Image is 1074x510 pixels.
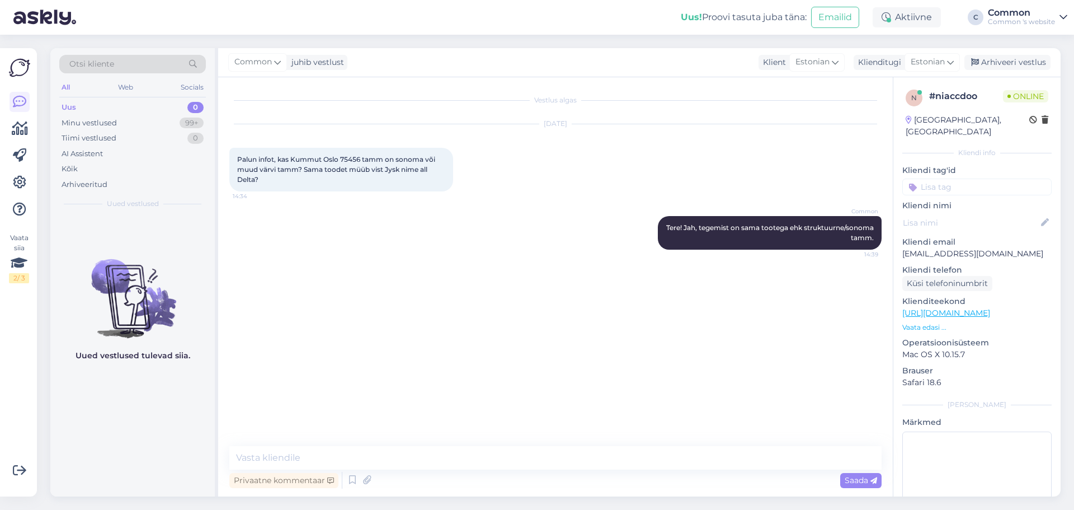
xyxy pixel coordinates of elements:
[988,8,1067,26] a: CommonCommon 's website
[62,102,76,113] div: Uus
[902,236,1052,248] p: Kliendi email
[180,118,204,129] div: 99+
[811,7,859,28] button: Emailid
[902,349,1052,361] p: Mac OS X 10.15.7
[229,95,882,105] div: Vestlus algas
[902,322,1052,333] p: Vaata edasi ...
[902,165,1052,176] p: Kliendi tag'id
[906,114,1029,138] div: [GEOGRAPHIC_DATA], [GEOGRAPHIC_DATA]
[902,296,1052,307] p: Klienditeekond
[229,473,338,488] div: Privaatne kommentaar
[911,56,945,68] span: Estonian
[836,250,878,259] span: 14:39
[76,350,190,362] p: Uued vestlused tulevad siia.
[9,233,29,283] div: Vaata siia
[836,207,878,216] span: Common
[9,273,29,283] div: 2 / 3
[902,276,992,291] div: Küsi telefoninumbrit
[902,200,1052,212] p: Kliendi nimi
[902,264,1052,276] p: Kliendi telefon
[988,8,1055,17] div: Common
[929,90,1003,103] div: # niaccdoo
[902,248,1052,260] p: [EMAIL_ADDRESS][DOMAIN_NAME]
[234,56,272,68] span: Common
[237,155,437,184] span: Palun infot, kas Kummut Oslo 75456 tamm on sonoma või muud värvi tamm? Sama toodet müüb vist Jysk...
[107,199,159,209] span: Uued vestlused
[187,133,204,144] div: 0
[902,417,1052,428] p: Märkmed
[902,365,1052,377] p: Brauser
[759,57,786,68] div: Klient
[666,223,875,242] span: Tere! Jah, tegemist on sama tootega ehk struktuurne/sonoma tamm.
[178,80,206,95] div: Socials
[62,163,78,175] div: Kõik
[62,118,117,129] div: Minu vestlused
[902,308,990,318] a: [URL][DOMAIN_NAME]
[1003,90,1048,102] span: Online
[873,7,941,27] div: Aktiivne
[229,119,882,129] div: [DATE]
[69,58,114,70] span: Otsi kliente
[62,179,107,190] div: Arhiveeritud
[59,80,72,95] div: All
[116,80,135,95] div: Web
[845,475,877,485] span: Saada
[964,55,1051,70] div: Arhiveeri vestlus
[233,192,275,200] span: 14:34
[187,102,204,113] div: 0
[681,12,702,22] b: Uus!
[795,56,830,68] span: Estonian
[681,11,807,24] div: Proovi tasuta juba täna:
[902,337,1052,349] p: Operatsioonisüsteem
[968,10,983,25] div: C
[287,57,344,68] div: juhib vestlust
[902,179,1052,195] input: Lisa tag
[903,217,1039,229] input: Lisa nimi
[62,148,103,160] div: AI Assistent
[902,400,1052,410] div: [PERSON_NAME]
[902,148,1052,158] div: Kliendi info
[62,133,116,144] div: Tiimi vestlused
[9,57,30,78] img: Askly Logo
[911,93,917,102] span: n
[50,239,215,340] img: No chats
[854,57,901,68] div: Klienditugi
[902,377,1052,389] p: Safari 18.6
[988,17,1055,26] div: Common 's website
